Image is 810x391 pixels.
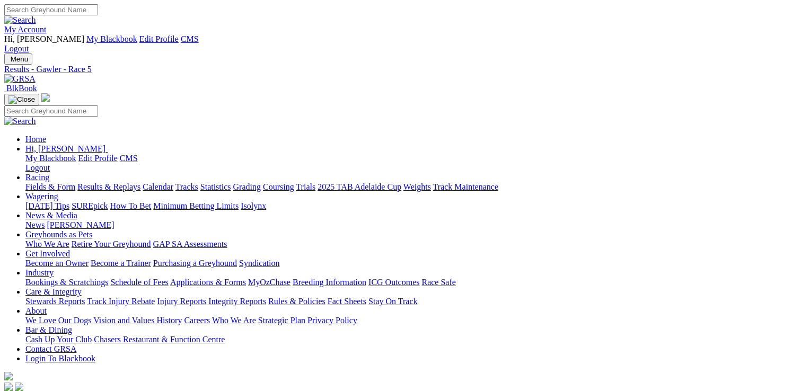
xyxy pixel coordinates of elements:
[77,182,140,191] a: Results & Replays
[25,182,75,191] a: Fields & Form
[110,201,152,210] a: How To Bet
[184,316,210,325] a: Careers
[25,201,798,211] div: Wagering
[403,182,431,191] a: Weights
[25,249,70,258] a: Get Involved
[25,316,798,325] div: About
[212,316,256,325] a: Who We Are
[25,344,76,353] a: Contact GRSA
[4,4,98,15] input: Search
[4,105,98,117] input: Search
[25,239,798,249] div: Greyhounds as Pets
[25,287,82,296] a: Care & Integrity
[25,354,95,363] a: Login To Blackbook
[4,15,36,25] img: Search
[78,154,118,163] a: Edit Profile
[208,297,266,306] a: Integrity Reports
[4,54,32,65] button: Toggle navigation
[25,135,46,144] a: Home
[157,297,206,306] a: Injury Reports
[25,154,798,173] div: Hi, [PERSON_NAME]
[72,239,151,248] a: Retire Your Greyhound
[25,297,85,306] a: Stewards Reports
[4,34,84,43] span: Hi, [PERSON_NAME]
[15,383,23,391] img: twitter.svg
[143,182,173,191] a: Calendar
[87,297,155,306] a: Track Injury Rebate
[175,182,198,191] a: Tracks
[25,335,798,344] div: Bar & Dining
[233,182,261,191] a: Grading
[25,278,798,287] div: Industry
[25,325,72,334] a: Bar & Dining
[25,220,798,230] div: News & Media
[4,74,36,84] img: GRSA
[25,259,798,268] div: Get Involved
[318,182,401,191] a: 2025 TAB Adelaide Cup
[4,372,13,380] img: logo-grsa-white.png
[25,182,798,192] div: Racing
[86,34,137,43] a: My Blackbook
[248,278,290,287] a: MyOzChase
[293,278,366,287] a: Breeding Information
[307,316,357,325] a: Privacy Policy
[120,154,138,163] a: CMS
[25,239,69,248] a: Who We Are
[170,278,246,287] a: Applications & Forms
[25,144,105,153] span: Hi, [PERSON_NAME]
[11,55,28,63] span: Menu
[25,201,69,210] a: [DATE] Tips
[241,201,266,210] a: Isolynx
[4,44,29,53] a: Logout
[25,335,92,344] a: Cash Up Your Club
[181,34,199,43] a: CMS
[25,211,77,220] a: News & Media
[91,259,151,268] a: Become a Trainer
[4,117,36,126] img: Search
[72,201,108,210] a: SUREpick
[4,34,798,54] div: My Account
[25,316,91,325] a: We Love Our Dogs
[368,278,419,287] a: ICG Outcomes
[328,297,366,306] a: Fact Sheets
[25,173,49,182] a: Racing
[25,259,89,268] a: Become an Owner
[4,84,37,93] a: BlkBook
[153,239,227,248] a: GAP SA Assessments
[368,297,417,306] a: Stay On Track
[25,230,92,239] a: Greyhounds as Pets
[8,95,35,104] img: Close
[4,25,47,34] a: My Account
[263,182,294,191] a: Coursing
[25,163,50,172] a: Logout
[41,93,50,102] img: logo-grsa-white.png
[156,316,182,325] a: History
[25,154,76,163] a: My Blackbook
[25,144,108,153] a: Hi, [PERSON_NAME]
[25,278,108,287] a: Bookings & Scratchings
[4,383,13,391] img: facebook.svg
[4,65,798,74] a: Results - Gawler - Race 5
[239,259,279,268] a: Syndication
[4,94,39,105] button: Toggle navigation
[94,335,225,344] a: Chasers Restaurant & Function Centre
[93,316,154,325] a: Vision and Values
[25,192,58,201] a: Wagering
[258,316,305,325] a: Strategic Plan
[153,259,237,268] a: Purchasing a Greyhound
[6,84,37,93] span: BlkBook
[47,220,114,229] a: [PERSON_NAME]
[25,306,47,315] a: About
[139,34,179,43] a: Edit Profile
[25,220,45,229] a: News
[25,297,798,306] div: Care & Integrity
[421,278,455,287] a: Race Safe
[25,268,54,277] a: Industry
[296,182,315,191] a: Trials
[200,182,231,191] a: Statistics
[110,278,168,287] a: Schedule of Fees
[433,182,498,191] a: Track Maintenance
[153,201,239,210] a: Minimum Betting Limits
[268,297,325,306] a: Rules & Policies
